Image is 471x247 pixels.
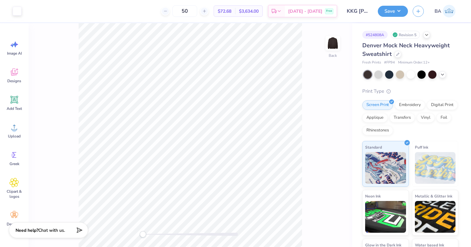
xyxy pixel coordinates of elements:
[362,31,388,39] div: # 524808A
[362,113,388,123] div: Applique
[326,37,339,50] img: Back
[443,5,455,17] img: Beth Anne Fox
[415,193,452,199] span: Metallic & Glitter Ink
[7,78,21,83] span: Designs
[415,152,456,184] img: Puff Ink
[398,60,430,65] span: Minimum Order: 12 +
[436,113,451,123] div: Foil
[435,8,441,15] span: BA
[7,51,22,56] span: Image AI
[395,100,425,110] div: Embroidery
[329,53,337,58] div: Back
[415,201,456,233] img: Metallic & Glitter Ink
[390,113,415,123] div: Transfers
[172,5,197,17] input: – –
[415,144,428,150] span: Puff Ink
[362,60,381,65] span: Fresh Prints
[417,113,435,123] div: Vinyl
[362,42,450,58] span: Denver Mock Neck Heavyweight Sweatshirt
[218,8,231,15] span: $72.68
[38,227,65,233] span: Chat with us.
[10,161,19,166] span: Greek
[326,9,332,13] span: Free
[365,201,406,233] img: Neon Ink
[365,193,381,199] span: Neon Ink
[342,5,373,17] input: Untitled Design
[365,144,382,150] span: Standard
[7,222,22,227] span: Decorate
[288,8,322,15] span: [DATE] - [DATE]
[365,152,406,184] img: Standard
[8,134,21,139] span: Upload
[4,189,25,199] span: Clipart & logos
[7,106,22,111] span: Add Text
[432,5,458,17] a: BA
[378,6,408,17] button: Save
[362,88,458,95] div: Print Type
[140,231,146,237] div: Accessibility label
[16,227,38,233] strong: Need help?
[427,100,458,110] div: Digital Print
[239,8,259,15] span: $3,634.00
[362,100,393,110] div: Screen Print
[391,31,420,39] div: Revision 5
[362,126,393,135] div: Rhinestones
[384,60,395,65] span: # FP94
